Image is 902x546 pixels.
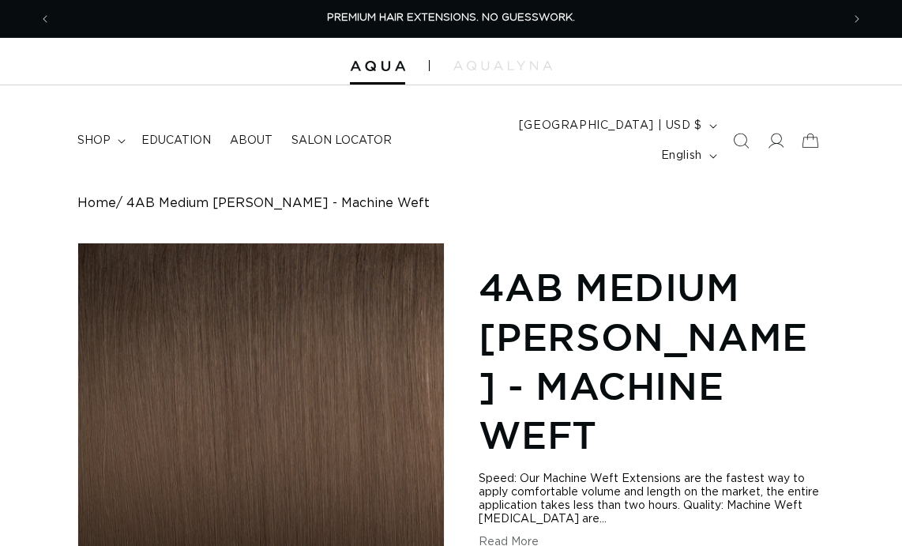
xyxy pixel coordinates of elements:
[132,124,220,157] a: Education
[77,134,111,148] span: shop
[230,134,272,148] span: About
[282,124,401,157] a: Salon Locator
[68,124,132,157] summary: shop
[77,196,825,211] nav: breadcrumbs
[479,473,825,526] div: Speed: Our Machine Weft Extensions are the fastest way to apply comfortable volume and length on ...
[509,111,723,141] button: [GEOGRAPHIC_DATA] | USD $
[141,134,211,148] span: Education
[77,196,116,211] a: Home
[327,13,575,23] span: PREMIUM HAIR EXTENSIONS. NO GUESSWORK.
[661,148,702,164] span: English
[723,123,758,158] summary: Search
[350,61,405,72] img: Aqua Hair Extensions
[291,134,392,148] span: Salon Locator
[220,124,282,157] a: About
[479,262,825,460] h1: 4AB Medium [PERSON_NAME] - Machine Weft
[840,4,874,34] button: Next announcement
[519,118,702,134] span: [GEOGRAPHIC_DATA] | USD $
[453,61,552,70] img: aqualyna.com
[126,196,430,211] span: 4AB Medium [PERSON_NAME] - Machine Weft
[28,4,62,34] button: Previous announcement
[652,141,723,171] button: English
